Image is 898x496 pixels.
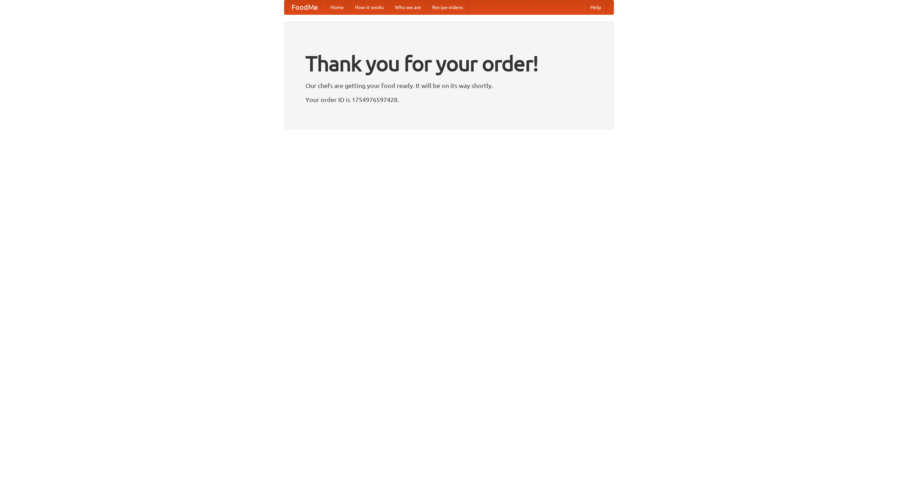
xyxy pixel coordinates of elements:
h1: Thank you for your order! [306,47,592,80]
a: Who we are [389,0,427,14]
a: Home [325,0,349,14]
a: Recipe videos [427,0,469,14]
p: Your order ID is 1754976597428. [306,94,592,105]
a: Help [585,0,607,14]
a: How it works [349,0,389,14]
a: FoodMe [284,0,325,14]
p: Our chefs are getting your food ready. It will be on its way shortly. [306,80,592,91]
